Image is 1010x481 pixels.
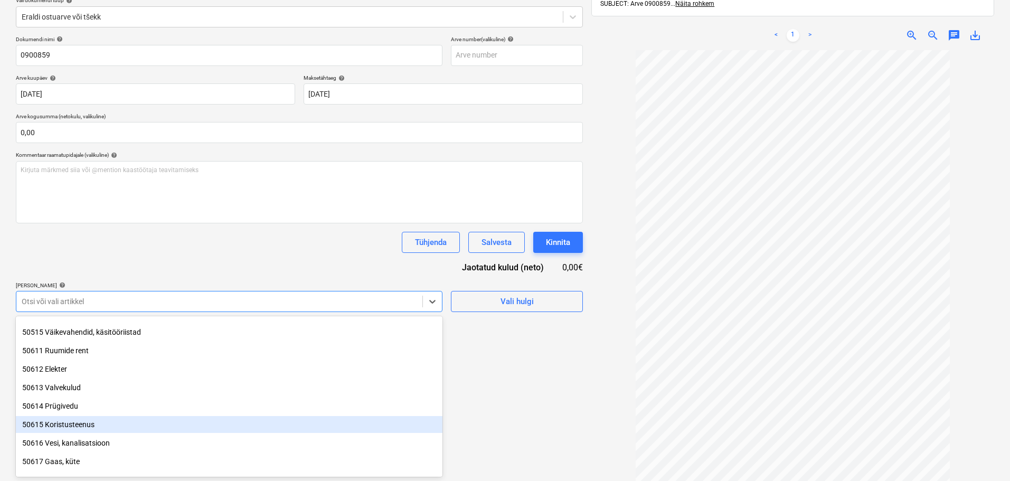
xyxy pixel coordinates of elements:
span: help [336,75,345,81]
button: Salvesta [468,232,525,253]
div: 50617 Gaas, küte [16,453,442,470]
span: help [48,75,56,81]
div: Tühjenda [415,235,447,249]
div: Arve number (valikuline) [451,36,583,43]
div: Kommentaar raamatupidajale (valikuline) [16,152,583,158]
div: 50612 Elekter [16,361,442,378]
div: Dokumendi nimi [16,36,442,43]
input: Arve kogusumma (netokulu, valikuline) [16,122,583,143]
div: [PERSON_NAME] [16,282,442,289]
div: 50616 Vesi, kanalisatsioon [16,435,442,451]
div: Arve kuupäev [16,74,295,81]
span: zoom_in [905,29,918,42]
p: Arve kogusumma (netokulu, valikuline) [16,113,583,122]
div: Salvesta [482,235,512,249]
div: 50515 Väikevahendid, käsitööriistad [16,324,442,341]
span: help [54,36,63,42]
button: Vali hulgi [451,291,583,312]
div: 50615 Koristusteenus [16,416,442,433]
div: 50614 Prügivedu [16,398,442,414]
span: help [57,282,65,288]
span: help [109,152,117,158]
button: Kinnita [533,232,583,253]
a: Next page [804,29,816,42]
div: Kinnita [546,235,570,249]
input: Arve kuupäeva pole määratud. [16,83,295,105]
div: 50611 Ruumide rent [16,342,442,359]
span: zoom_out [927,29,939,42]
div: Vali hulgi [501,295,534,308]
div: Jaotatud kulud (neto) [446,261,561,273]
div: Maksetähtaeg [304,74,583,81]
span: help [505,36,514,42]
input: Arve number [451,45,583,66]
iframe: Chat Widget [957,430,1010,481]
div: 0,00€ [561,261,583,273]
span: chat [948,29,960,42]
input: Dokumendi nimi [16,45,442,66]
span: save_alt [969,29,981,42]
a: Previous page [770,29,782,42]
button: Tühjenda [402,232,460,253]
input: Tähtaega pole määratud [304,83,583,105]
div: 50613 Valvekulud [16,379,442,396]
a: Page 1 is your current page [787,29,799,42]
